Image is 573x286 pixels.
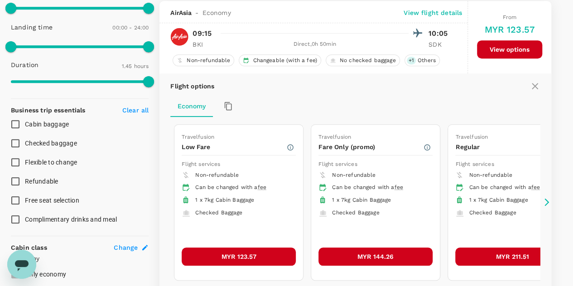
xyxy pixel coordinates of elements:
span: Changeable (with a fee) [249,57,320,64]
strong: Business trip essentials [11,107,86,114]
p: Economy [11,254,149,263]
span: Checked baggage [25,140,77,147]
span: Checked Baggage [469,209,516,216]
span: 1 x 7kg Cabin Baggage [469,197,528,203]
span: 00:00 - 24:00 [112,24,149,31]
p: Low Fare [182,142,286,151]
span: Travelfusion [455,134,488,140]
span: Travelfusion [318,134,351,140]
span: Non-refundable [469,172,512,178]
span: Refundable [25,178,58,185]
p: Flight options [170,82,214,91]
span: Free seat selection [25,197,79,204]
span: Flight services [318,161,357,167]
span: Cabin baggage [25,121,69,128]
p: Clear all [122,106,149,115]
div: Can be changed with a [195,183,289,192]
span: Travelfusion [182,134,214,140]
button: MYR 144.26 [318,247,433,266]
span: fee [394,184,403,190]
button: MYR 211.51 [455,247,569,266]
p: 09:15 [193,28,212,39]
button: View options [477,40,542,58]
span: 1 x 7kg Cabin Baggage [195,197,254,203]
span: + 1 [407,57,416,64]
img: AK [170,28,188,46]
iframe: Button to launch messaging window [7,250,36,279]
button: MYR 123.57 [182,247,296,266]
span: Checked Baggage [195,209,242,216]
span: Non-refundable [195,172,239,178]
span: Checked Baggage [332,209,379,216]
span: No checked baggage [336,57,400,64]
span: Others [414,57,439,64]
div: Direct , 0h 50min [221,40,409,49]
button: Economy [170,95,213,117]
p: BKI [193,40,215,49]
div: No checked baggage [326,54,400,66]
p: Regular [455,142,560,151]
p: Landing time [11,23,53,32]
span: Non-refundable [183,57,234,64]
span: Flight services [182,161,220,167]
span: From [503,14,517,20]
strong: Cabin class [11,244,47,251]
span: Flight services [455,161,494,167]
span: 1 x 7kg Cabin Baggage [332,197,391,203]
div: Non-refundable [173,54,234,66]
span: Non-refundable [332,172,376,178]
div: +1Others [404,54,440,66]
span: AirAsia [170,8,192,17]
span: Flexible to change [25,159,77,166]
span: fee [531,184,539,190]
p: SDK [429,40,451,49]
div: Can be changed with a [469,183,562,192]
div: Changeable (with a fee) [239,54,321,66]
p: 10:05 [429,28,451,39]
span: Complimentary drinks and meal [25,216,117,223]
span: - [192,8,202,17]
p: Duration [11,60,39,69]
span: fee [257,184,266,190]
h6: MYR 123.57 [484,22,535,37]
span: Only economy [25,271,66,278]
span: Economy [202,8,231,17]
div: Can be changed with a [332,183,425,192]
span: 1.45 hours [122,63,149,69]
p: View flight details [404,8,462,17]
p: Fare Only (promo) [318,142,423,151]
span: Change [114,243,138,252]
